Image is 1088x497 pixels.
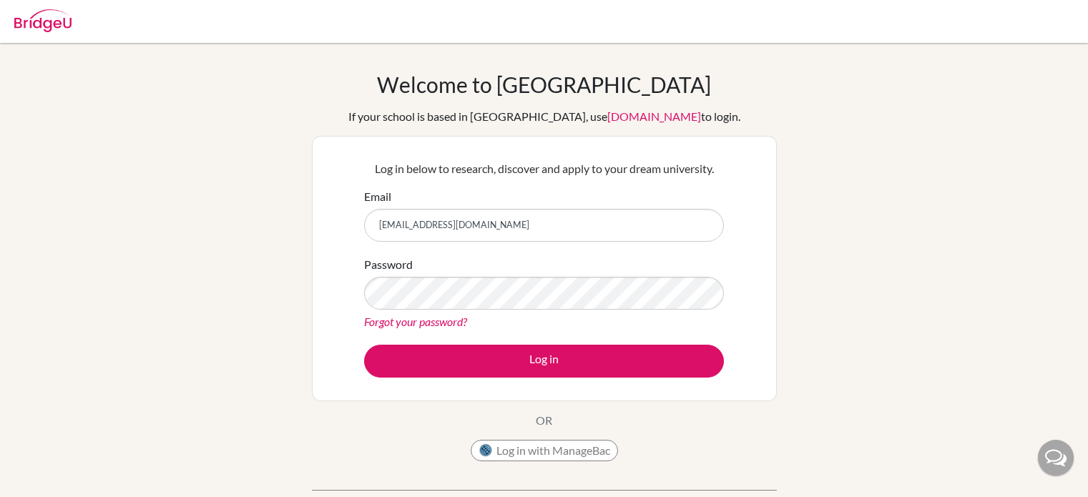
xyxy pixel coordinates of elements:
[348,108,740,125] div: If your school is based in [GEOGRAPHIC_DATA], use to login.
[364,160,724,177] p: Log in below to research, discover and apply to your dream university.
[364,188,391,205] label: Email
[14,9,72,32] img: Bridge-U
[377,72,711,97] h1: Welcome to [GEOGRAPHIC_DATA]
[607,109,701,123] a: [DOMAIN_NAME]
[364,315,467,328] a: Forgot your password?
[364,256,413,273] label: Password
[536,412,552,429] p: OR
[471,440,618,461] button: Log in with ManageBac
[364,345,724,378] button: Log in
